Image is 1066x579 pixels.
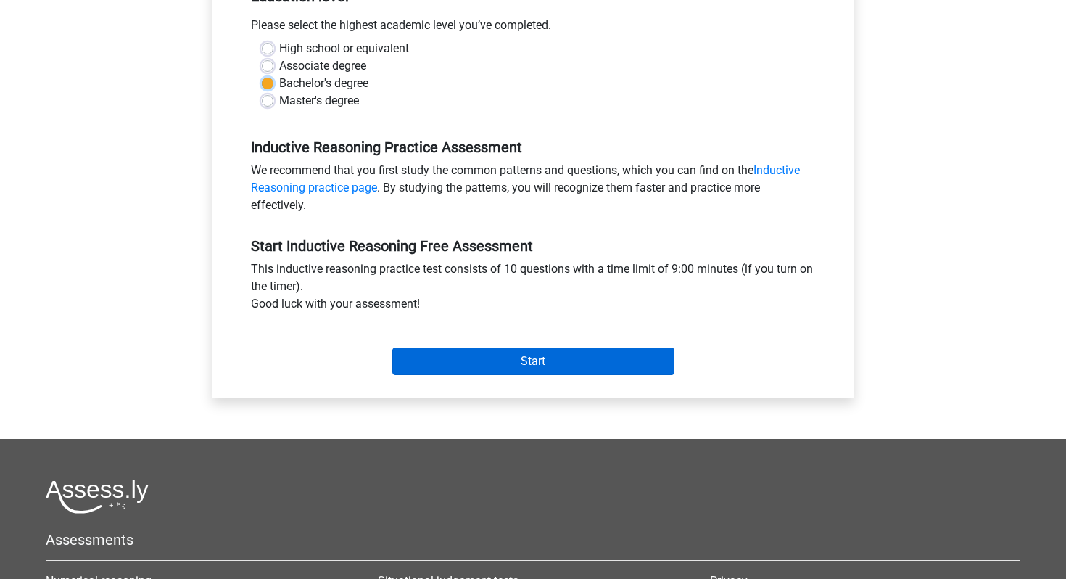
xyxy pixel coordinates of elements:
label: Master's degree [279,92,359,110]
img: Assessly logo [46,480,149,514]
label: Associate degree [279,57,366,75]
h5: Inductive Reasoning Practice Assessment [251,139,815,156]
div: This inductive reasoning practice test consists of 10 questions with a time limit of 9:00 minutes... [240,260,826,319]
h5: Assessments [46,531,1020,549]
h5: Start Inductive Reasoning Free Assessment [251,237,815,255]
label: High school or equivalent [279,40,409,57]
input: Start [392,348,674,375]
label: Bachelor's degree [279,75,368,92]
div: Please select the highest academic level you’ve completed. [240,17,826,40]
div: We recommend that you first study the common patterns and questions, which you can find on the . ... [240,162,826,220]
